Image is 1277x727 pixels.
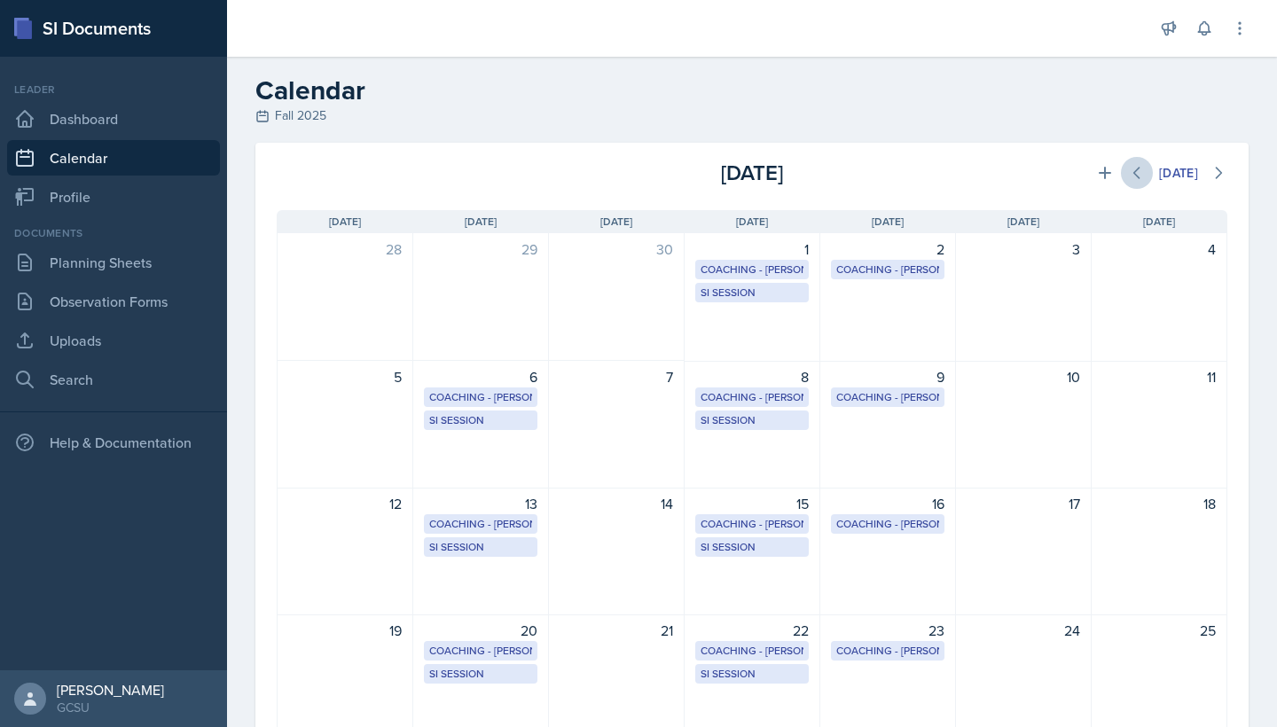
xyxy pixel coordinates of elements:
[967,493,1080,514] div: 17
[836,516,939,532] div: Coaching - [PERSON_NAME]
[424,493,537,514] div: 13
[7,362,220,397] a: Search
[424,620,537,641] div: 20
[701,516,803,532] div: Coaching - [PERSON_NAME]
[967,366,1080,387] div: 10
[7,101,220,137] a: Dashboard
[329,214,361,230] span: [DATE]
[560,238,673,260] div: 30
[831,238,944,260] div: 2
[701,666,803,682] div: SI Session
[288,238,402,260] div: 28
[429,666,532,682] div: SI Session
[701,285,803,301] div: SI Session
[57,699,164,716] div: GCSU
[7,225,220,241] div: Documents
[695,620,809,641] div: 22
[831,366,944,387] div: 9
[695,493,809,514] div: 15
[429,389,532,405] div: Coaching - [PERSON_NAME]
[701,262,803,278] div: Coaching - [PERSON_NAME]
[701,389,803,405] div: Coaching - [PERSON_NAME]
[1143,214,1175,230] span: [DATE]
[1148,158,1210,188] button: [DATE]
[288,366,402,387] div: 5
[465,214,497,230] span: [DATE]
[288,493,402,514] div: 12
[967,620,1080,641] div: 24
[1007,214,1039,230] span: [DATE]
[429,412,532,428] div: SI Session
[1102,493,1216,514] div: 18
[57,681,164,699] div: [PERSON_NAME]
[967,238,1080,260] div: 3
[701,412,803,428] div: SI Session
[1102,366,1216,387] div: 11
[7,140,220,176] a: Calendar
[7,82,220,98] div: Leader
[1102,620,1216,641] div: 25
[836,643,939,659] div: Coaching - [PERSON_NAME]
[7,425,220,460] div: Help & Documentation
[600,214,632,230] span: [DATE]
[695,366,809,387] div: 8
[836,389,939,405] div: Coaching - [PERSON_NAME]
[255,106,1249,125] div: Fall 2025
[424,366,537,387] div: 6
[593,157,910,189] div: [DATE]
[836,262,939,278] div: Coaching - [PERSON_NAME]
[872,214,904,230] span: [DATE]
[560,366,673,387] div: 7
[560,493,673,514] div: 14
[429,539,532,555] div: SI Session
[831,620,944,641] div: 23
[429,643,532,659] div: Coaching - [PERSON_NAME]
[255,74,1249,106] h2: Calendar
[7,323,220,358] a: Uploads
[1102,238,1216,260] div: 4
[429,516,532,532] div: Coaching - [PERSON_NAME]
[288,620,402,641] div: 19
[7,284,220,319] a: Observation Forms
[695,238,809,260] div: 1
[831,493,944,514] div: 16
[7,245,220,280] a: Planning Sheets
[560,620,673,641] div: 21
[701,643,803,659] div: Coaching - [PERSON_NAME]
[424,238,537,260] div: 29
[1159,166,1198,180] div: [DATE]
[7,179,220,215] a: Profile
[736,214,768,230] span: [DATE]
[701,539,803,555] div: SI Session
